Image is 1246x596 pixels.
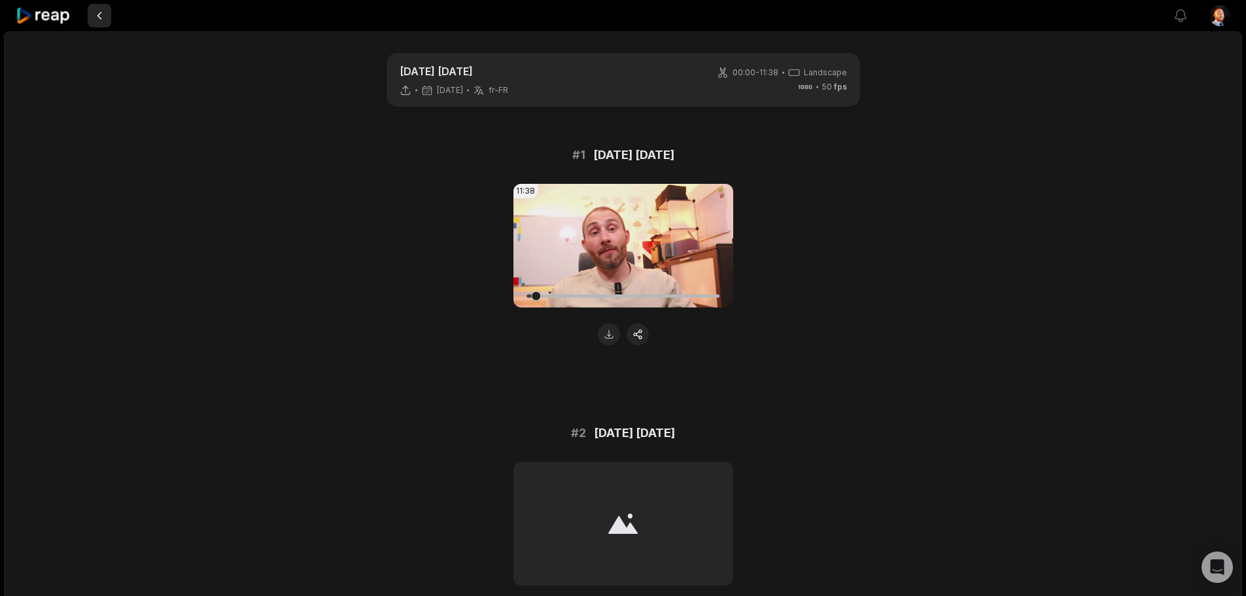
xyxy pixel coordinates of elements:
[822,81,847,93] span: 50
[489,85,508,96] span: fr-FR
[400,63,508,79] p: [DATE] [DATE]
[834,82,847,92] span: fps
[594,424,675,442] span: [DATE] [DATE]
[437,85,463,96] span: [DATE]
[593,146,674,164] span: [DATE] [DATE]
[572,146,585,164] span: # 1
[513,184,733,307] video: Your browser does not support mp4 format.
[1202,552,1233,583] div: Open Intercom Messenger
[804,67,847,79] span: Landscape
[733,67,778,79] span: 00:00 - 11:38
[571,424,586,442] span: # 2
